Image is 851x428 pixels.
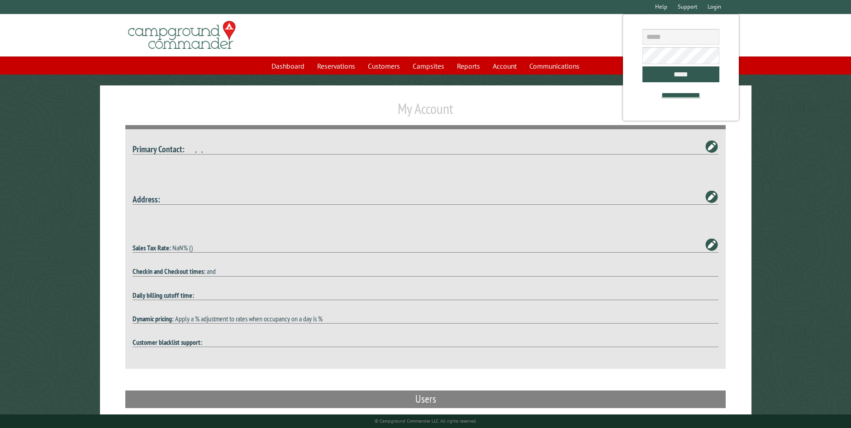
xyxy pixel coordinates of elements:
strong: Customer blacklist support: [133,338,202,347]
a: Communications [524,57,585,75]
span: and [207,267,216,276]
a: Reports [452,57,485,75]
small: © Campground Commander LLC. All rights reserved. [375,418,477,424]
a: Dashboard [266,57,310,75]
strong: Sales Tax Rate: [133,243,171,252]
strong: Primary Contact: [133,143,185,155]
a: Campsites [407,57,450,75]
strong: Dynamic pricing: [133,314,174,323]
img: Campground Commander [125,18,238,53]
h4: , , [133,144,718,155]
a: Account [487,57,522,75]
span: Apply a % adjustment to rates when occupancy on a day is % [175,314,323,323]
a: Customers [362,57,405,75]
strong: Checkin and Checkout times: [133,267,205,276]
a: Reservations [312,57,361,75]
h1: My Account [125,100,726,125]
strong: Address: [133,193,160,205]
strong: Daily billing cutoff time: [133,291,194,300]
span: NaN% () [172,243,193,252]
h2: Users [125,390,726,408]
